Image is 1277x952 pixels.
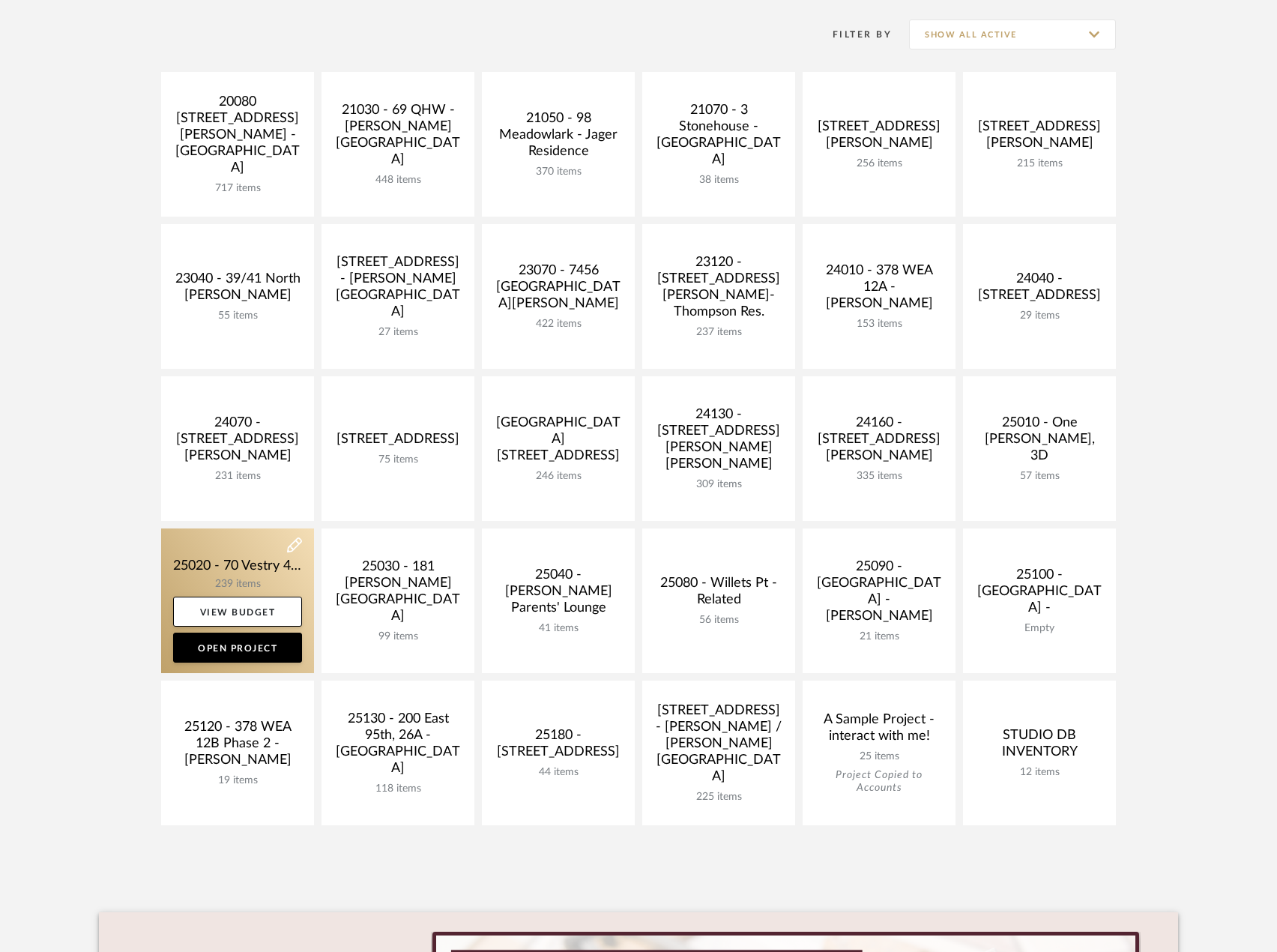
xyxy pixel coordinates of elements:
[815,630,944,643] div: 21 items
[173,271,302,310] div: 23040 - 39/41 North [PERSON_NAME]
[173,470,302,483] div: 231 items
[333,326,462,339] div: 27 items
[173,415,302,470] div: 24070 - [STREET_ADDRESS][PERSON_NAME]
[333,431,462,454] div: [STREET_ADDRESS]
[173,633,302,663] a: Open Project
[975,622,1104,635] div: Empty
[494,110,623,166] div: 21050 - 98 Meadowlark - Jager Residence
[815,157,944,170] div: 256 items
[815,318,944,331] div: 153 items
[654,478,783,491] div: 309 items
[333,783,462,795] div: 118 items
[654,326,783,339] div: 237 items
[815,711,944,750] div: A Sample Project - interact with me!
[494,415,623,470] div: [GEOGRAPHIC_DATA][STREET_ADDRESS]
[333,174,462,187] div: 448 items
[975,271,1104,310] div: 24040 - [STREET_ADDRESS]
[494,318,623,331] div: 422 items
[494,166,623,178] div: 370 items
[173,310,302,322] div: 55 items
[815,558,944,630] div: 25090 - [GEOGRAPHIC_DATA] - [PERSON_NAME]
[333,454,462,466] div: 75 items
[654,702,783,791] div: [STREET_ADDRESS] - [PERSON_NAME] / [PERSON_NAME][GEOGRAPHIC_DATA]
[494,567,623,622] div: 25040 - [PERSON_NAME] Parents' Lounge
[975,470,1104,483] div: 57 items
[494,622,623,635] div: 41 items
[975,766,1104,779] div: 12 items
[333,630,462,643] div: 99 items
[333,254,462,326] div: [STREET_ADDRESS] - [PERSON_NAME][GEOGRAPHIC_DATA]
[494,766,623,779] div: 44 items
[654,614,783,627] div: 56 items
[975,727,1104,766] div: STUDIO DB INVENTORY
[813,27,892,42] div: Filter By
[654,174,783,187] div: 38 items
[654,791,783,804] div: 225 items
[815,118,944,157] div: [STREET_ADDRESS][PERSON_NAME]
[975,310,1104,322] div: 29 items
[815,470,944,483] div: 335 items
[654,406,783,478] div: 24130 - [STREET_ADDRESS][PERSON_NAME][PERSON_NAME]
[815,415,944,470] div: 24160 - [STREET_ADDRESS][PERSON_NAME]
[333,558,462,630] div: 25030 - 181 [PERSON_NAME][GEOGRAPHIC_DATA]
[494,470,623,483] div: 246 items
[654,575,783,614] div: 25080 - Willets Pt - Related
[654,102,783,174] div: 21070 - 3 Stonehouse - [GEOGRAPHIC_DATA]
[173,182,302,195] div: 717 items
[654,254,783,326] div: 23120 - [STREET_ADDRESS][PERSON_NAME]-Thompson Res.
[173,774,302,787] div: 19 items
[975,118,1104,157] div: [STREET_ADDRESS][PERSON_NAME]
[494,727,623,766] div: 25180 - [STREET_ADDRESS]
[815,769,944,795] div: Project Copied to Accounts
[173,94,302,182] div: 20080 [STREET_ADDRESS][PERSON_NAME] - [GEOGRAPHIC_DATA]
[815,262,944,318] div: 24010 - 378 WEA 12A - [PERSON_NAME]
[494,262,623,318] div: 23070 - 7456 [GEOGRAPHIC_DATA][PERSON_NAME]
[333,102,462,174] div: 21030 - 69 QHW - [PERSON_NAME][GEOGRAPHIC_DATA]
[975,567,1104,622] div: 25100 - [GEOGRAPHIC_DATA] -
[173,597,302,627] a: View Budget
[975,157,1104,170] div: 215 items
[975,415,1104,470] div: 25010 - One [PERSON_NAME], 3D
[815,750,944,763] div: 25 items
[333,711,462,783] div: 25130 - 200 East 95th, 26A - [GEOGRAPHIC_DATA]
[173,719,302,774] div: 25120 - 378 WEA 12B Phase 2 - [PERSON_NAME]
